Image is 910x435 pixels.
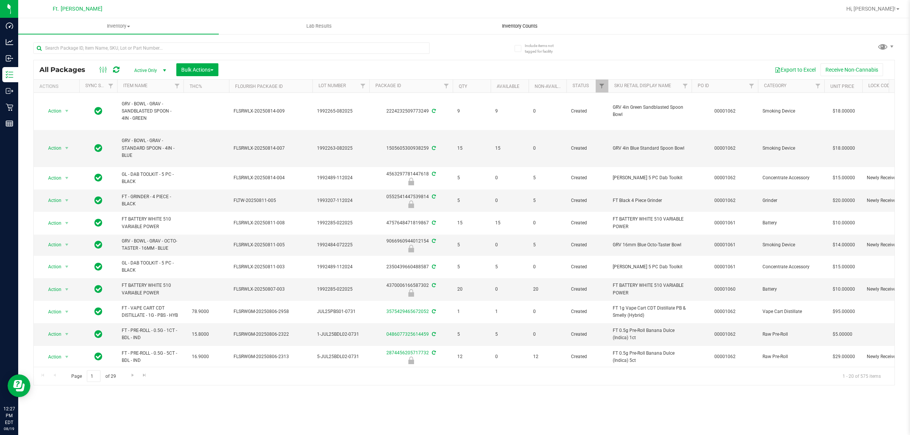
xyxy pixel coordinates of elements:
[6,103,13,111] inline-svg: Retail
[122,305,179,319] span: FT - VAPE CART CDT DISTILLATE - 1G - PBS - HYB
[571,197,604,204] span: Created
[375,83,401,88] a: Package ID
[431,220,436,225] span: Sync from Compliance System
[613,174,687,182] span: [PERSON_NAME] 5 PC Dab Toolkit
[94,217,102,228] span: In Sync
[317,145,365,152] span: 1992263-082025
[6,87,13,95] inline-svg: Outbound
[41,284,62,295] span: Action
[62,239,72,250] span: select
[846,6,896,12] span: Hi, [PERSON_NAME]!
[368,245,454,252] div: Newly Received
[368,289,454,297] div: Newly Received
[829,284,859,295] span: $10.00000
[533,145,562,152] span: 0
[62,195,72,206] span: select
[234,286,308,293] span: FLSRWLX-20250807-003
[829,106,859,117] span: $18.00000
[571,241,604,249] span: Created
[6,120,13,127] inline-svg: Reports
[821,63,883,76] button: Receive Non-Cannabis
[457,308,486,315] span: 1
[571,331,604,338] span: Created
[368,178,454,185] div: Newly Received
[94,172,102,183] span: In Sync
[53,6,102,12] span: Ft. [PERSON_NAME]
[431,309,436,314] span: Sync from Compliance System
[457,241,486,249] span: 5
[714,286,736,292] a: 00001060
[573,83,589,88] a: Status
[122,137,179,159] span: GRV - BOWL - GRAV - STANDARD SPOON - 4IN - BLUE
[368,282,454,297] div: 4370006166587302
[18,18,219,34] a: Inventory
[763,241,820,249] span: Smoking Device
[188,351,213,362] span: 16.9000
[457,108,486,115] span: 9
[495,174,524,182] span: 0
[62,329,72,340] span: select
[571,108,604,115] span: Created
[457,219,486,227] span: 15
[6,22,13,30] inline-svg: Dashboard
[714,108,736,114] a: 00001062
[41,195,62,206] span: Action
[123,83,147,88] a: Item Name
[431,238,436,244] span: Sync from Compliance System
[533,174,562,182] span: 5
[94,239,102,250] span: In Sync
[431,194,436,199] span: Sync from Compliance System
[317,108,365,115] span: 1992265-082025
[3,426,15,432] p: 08/19
[94,306,102,317] span: In Sync
[62,173,72,183] span: select
[495,308,524,315] span: 1
[62,143,72,153] span: select
[62,307,72,317] span: select
[431,264,436,269] span: Sync from Compliance System
[318,83,346,88] a: Lot Number
[386,332,429,337] a: 0486077325614459
[94,106,102,116] span: In Sync
[41,143,62,153] span: Action
[533,263,562,271] span: 0
[188,329,213,340] span: 15.8000
[457,286,486,293] span: 20
[65,370,122,382] span: Page of 29
[613,327,687,341] span: FT 0.5g Pre-Roll Banana Dulce (Indica) 1ct
[62,261,72,272] span: select
[457,197,486,204] span: 5
[317,174,365,182] span: 1992489-112024
[368,171,454,185] div: 4563297781447618
[714,175,736,180] a: 00001062
[714,264,736,269] a: 00001061
[495,353,524,360] span: 0
[41,106,62,116] span: Action
[386,350,429,355] a: 2874456205717732
[495,197,524,204] span: 0
[105,80,117,92] a: Filter
[533,308,562,315] span: 0
[829,239,859,250] span: $14.00000
[495,108,524,115] span: 9
[431,171,436,177] span: Sync from Compliance System
[497,84,519,89] a: Available
[219,18,419,34] a: Lab Results
[234,197,308,204] span: FLTW-20250811-005
[122,193,179,208] span: FT - GRINDER - 4 PIECE - BLACK
[440,80,453,92] a: Filter
[457,331,486,338] span: 5
[714,198,736,203] a: 00001062
[181,67,213,73] span: Bulk Actions
[368,219,454,227] div: 4757648471819867
[535,84,568,89] a: Non-Available
[41,218,62,228] span: Action
[830,84,854,89] a: Unit Price
[533,241,562,249] span: 5
[234,219,308,227] span: FLSRWLX-20250811-008
[533,219,562,227] span: 0
[368,145,454,152] div: 1505605300938259
[431,108,436,114] span: Sync from Compliance System
[234,241,308,249] span: FLSRWLX-20250811-005
[571,308,604,315] span: Created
